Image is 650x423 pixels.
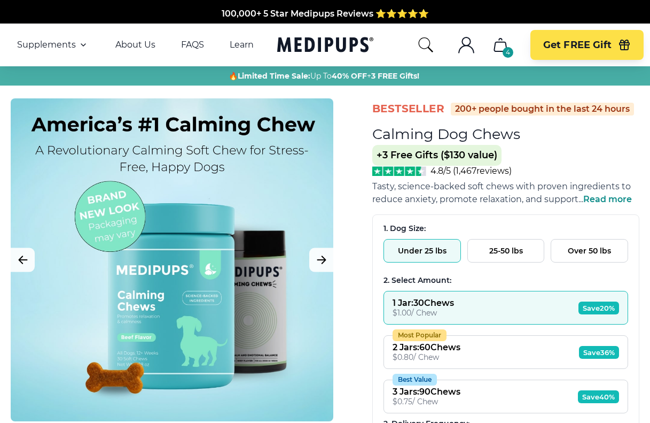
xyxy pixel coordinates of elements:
button: account [453,32,479,58]
span: ... [578,194,632,204]
button: Next Image [309,248,333,272]
span: Made In The [GEOGRAPHIC_DATA] from domestic & globally sourced ingredients [147,21,503,32]
a: FAQS [181,40,204,50]
span: Save 20% [578,302,619,314]
div: $ 1.00 / Chew [393,308,454,318]
div: $ 0.80 / Chew [393,352,460,362]
button: Over 50 lbs [551,239,628,263]
span: reduce anxiety, promote relaxation, and support [372,194,578,204]
div: 1 Jar : 30 Chews [393,298,454,308]
button: Supplements [17,39,90,51]
button: Under 25 lbs [383,239,461,263]
a: Learn [230,40,254,50]
div: $ 0.75 / Chew [393,397,460,406]
div: 200+ people bought in the last 24 hours [451,103,634,116]
div: 1. Dog Size: [383,224,628,234]
span: 🔥 Up To + [229,71,419,81]
button: 1 Jar:30Chews$1.00/ ChewSave20% [383,291,628,325]
div: Most Popular [393,329,447,341]
span: Save 36% [579,346,619,359]
span: 100,000+ 5 Star Medipups Reviews ⭐️⭐️⭐️⭐️⭐️ [222,9,429,19]
div: Best Value [393,374,437,386]
span: Supplements [17,40,76,50]
span: 4.8/5 ( 1,467 reviews) [430,166,512,176]
div: 2. Select Amount: [383,275,628,286]
h1: Calming Dog Chews [372,125,520,143]
button: cart [488,32,513,58]
button: Previous Image [11,248,35,272]
div: 3 Jars : 90 Chews [393,387,460,397]
a: About Us [115,40,155,50]
span: Get FREE Gift [543,39,612,51]
span: Read more [583,194,632,204]
a: Medipups [277,35,373,57]
button: Most Popular2 Jars:60Chews$0.80/ ChewSave36% [383,335,628,369]
button: Best Value3 Jars:90Chews$0.75/ ChewSave40% [383,380,628,413]
button: search [417,36,434,53]
span: Save 40% [578,390,619,403]
button: 25-50 lbs [467,239,545,263]
span: +3 Free Gifts ($130 value) [372,145,502,166]
div: 4 [503,47,513,58]
img: Stars - 4.8 [372,166,426,176]
span: Tasty, science-backed soft chews with proven ingredients to [372,181,631,191]
button: Get FREE Gift [530,30,644,60]
div: 2 Jars : 60 Chews [393,342,460,352]
span: BestSeller [372,102,444,116]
